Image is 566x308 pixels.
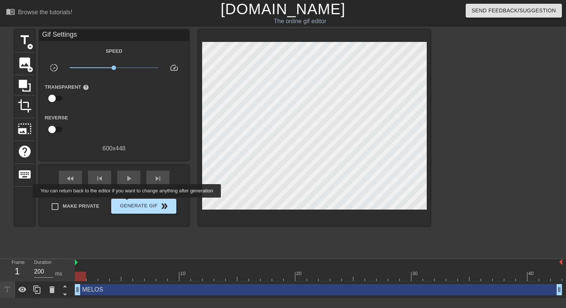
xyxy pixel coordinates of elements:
span: Generate Gif [114,202,173,211]
span: play_arrow [124,174,133,183]
div: 20 [296,270,303,277]
div: The online gif editor [192,17,408,26]
a: Browse the tutorials! [6,7,72,19]
span: speed [170,63,179,72]
div: 30 [412,270,419,277]
div: 40 [528,270,535,277]
span: menu_book [6,7,15,16]
span: help [83,84,89,91]
button: Send Feedback/Suggestion [466,4,562,18]
span: Send Feedback/Suggestion [472,6,556,15]
button: Generate Gif [111,199,176,214]
div: Gif Settings [39,30,189,41]
span: skip_next [153,174,162,183]
span: skip_previous [95,174,104,183]
span: image [18,56,32,70]
span: add_circle [27,43,33,50]
span: crop [18,99,32,113]
label: Speed [106,48,122,55]
span: title [18,33,32,47]
span: Make Private [63,202,100,210]
img: bound-end.png [559,259,562,265]
div: ms [55,270,62,278]
span: photo_size_select_large [18,122,32,136]
span: drag_handle [556,286,563,293]
label: Transparent [45,83,89,91]
label: Duration [34,260,51,265]
span: fast_rewind [66,174,75,183]
div: 600 x 448 [39,144,189,153]
div: 1 [12,265,23,278]
span: drag_handle [74,286,81,293]
span: add_circle [27,66,33,73]
label: Reverse [45,114,68,122]
div: 10 [180,270,187,277]
span: slow_motion_video [49,63,58,72]
div: Browse the tutorials! [18,9,72,15]
a: [DOMAIN_NAME] [220,1,345,17]
span: help [18,144,32,159]
div: Frame [6,259,28,281]
span: double_arrow [160,202,169,211]
span: keyboard [18,167,32,182]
